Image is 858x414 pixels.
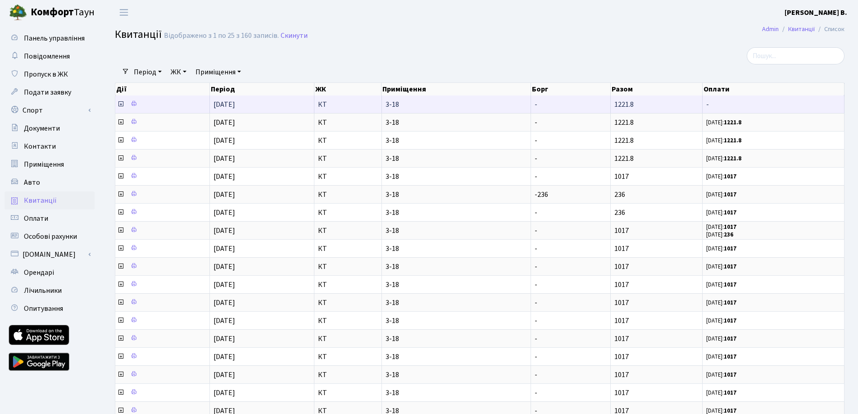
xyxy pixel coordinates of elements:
[706,231,733,239] small: [DATE]:
[24,214,48,223] span: Оплати
[213,190,235,200] span: [DATE]
[318,173,377,180] span: КТ
[535,280,537,290] span: -
[386,317,527,324] span: 3-18
[386,173,527,180] span: 3-18
[611,83,703,96] th: Разом
[386,299,527,306] span: 3-18
[318,119,377,126] span: КТ
[724,118,741,127] b: 1221.8
[535,388,537,398] span: -
[213,298,235,308] span: [DATE]
[213,388,235,398] span: [DATE]
[535,370,537,380] span: -
[213,226,235,236] span: [DATE]
[5,191,95,209] a: Квитанції
[192,64,245,80] a: Приміщення
[24,159,64,169] span: Приміщення
[5,246,95,264] a: [DOMAIN_NAME]
[24,123,60,133] span: Документи
[24,87,71,97] span: Подати заявку
[724,191,736,199] b: 1017
[706,155,741,163] small: [DATE]:
[706,173,736,181] small: [DATE]:
[213,100,235,109] span: [DATE]
[24,69,68,79] span: Пропуск в ЖК
[386,227,527,234] span: 3-18
[762,24,779,34] a: Admin
[5,65,95,83] a: Пропуск в ЖК
[24,268,54,278] span: Орендарі
[614,280,629,290] span: 1017
[314,83,381,96] th: ЖК
[318,353,377,360] span: КТ
[213,334,235,344] span: [DATE]
[386,137,527,144] span: 3-18
[318,389,377,396] span: КТ
[724,389,736,397] b: 1017
[386,389,527,396] span: 3-18
[318,371,377,378] span: КТ
[614,190,625,200] span: 236
[747,47,844,64] input: Пошук...
[535,208,537,218] span: -
[785,8,847,18] b: [PERSON_NAME] В.
[318,191,377,198] span: КТ
[724,231,733,239] b: 236
[535,244,537,254] span: -
[724,317,736,325] b: 1017
[386,371,527,378] span: 3-18
[535,262,537,272] span: -
[614,118,634,127] span: 1221.8
[614,154,634,164] span: 1221.8
[5,83,95,101] a: Подати заявку
[614,334,629,344] span: 1017
[706,317,736,325] small: [DATE]:
[130,64,165,80] a: Період
[31,5,74,19] b: Комфорт
[5,47,95,65] a: Повідомлення
[213,352,235,362] span: [DATE]
[724,136,741,145] b: 1221.8
[724,281,736,289] b: 1017
[706,389,736,397] small: [DATE]:
[535,334,537,344] span: -
[706,191,736,199] small: [DATE]:
[614,352,629,362] span: 1017
[5,101,95,119] a: Спорт
[318,101,377,108] span: КТ
[213,244,235,254] span: [DATE]
[614,370,629,380] span: 1017
[213,136,235,146] span: [DATE]
[5,119,95,137] a: Документи
[318,227,377,234] span: КТ
[164,32,279,40] div: Відображено з 1 по 25 з 160 записів.
[815,24,844,34] li: Список
[115,83,210,96] th: Дії
[535,136,537,146] span: -
[318,155,377,162] span: КТ
[535,226,537,236] span: -
[5,209,95,227] a: Оплати
[386,191,527,198] span: 3-18
[531,83,611,96] th: Борг
[24,304,63,314] span: Опитування
[535,352,537,362] span: -
[5,155,95,173] a: Приміщення
[9,4,27,22] img: logo.png
[724,299,736,307] b: 1017
[614,136,634,146] span: 1221.8
[24,51,70,61] span: Повідомлення
[386,119,527,126] span: 3-18
[706,299,736,307] small: [DATE]:
[167,64,190,80] a: ЖК
[386,335,527,342] span: 3-18
[5,137,95,155] a: Контакти
[706,371,736,379] small: [DATE]:
[706,101,840,108] span: -
[386,353,527,360] span: 3-18
[724,353,736,361] b: 1017
[386,263,527,270] span: 3-18
[5,227,95,246] a: Особові рахунки
[706,209,736,217] small: [DATE]:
